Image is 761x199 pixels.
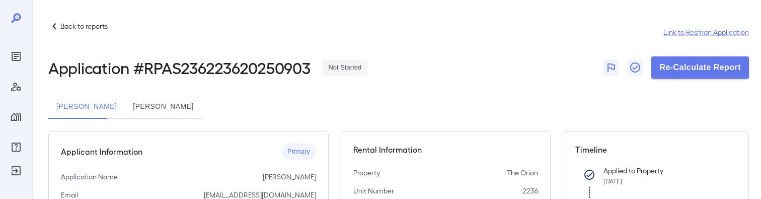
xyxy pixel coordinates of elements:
p: Applied to Property [603,166,720,176]
div: Reports [8,48,24,64]
p: 2236 [522,186,538,196]
button: [PERSON_NAME] [48,95,125,119]
p: Back to reports [60,21,108,31]
h5: Applicant Information [61,146,142,158]
div: Log Out [8,163,24,179]
span: Primary [281,147,316,157]
div: FAQ [8,139,24,155]
div: Manage Properties [8,109,24,125]
h5: Rental Information [353,144,539,156]
h5: Timeline [575,144,736,156]
p: Application Name [61,172,118,182]
p: Property [353,168,380,178]
button: Flag Report [603,59,619,76]
span: [DATE] [603,177,622,184]
h2: Application # RPAS236223620250903 [48,58,310,77]
p: The Orion [507,168,538,178]
p: Unit Number [353,186,394,196]
button: [PERSON_NAME] [125,95,201,119]
a: Link to Resman Application [663,27,749,37]
span: Not Started [322,63,367,73]
p: [PERSON_NAME] [263,172,316,182]
div: Manage Users [8,79,24,95]
button: Re-Calculate Report [651,56,749,79]
button: Close Report [627,59,643,76]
